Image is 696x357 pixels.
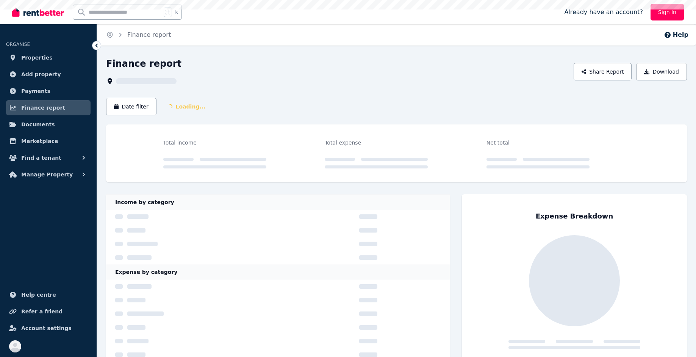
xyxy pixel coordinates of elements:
[6,50,91,65] a: Properties
[106,264,450,280] div: Expense by category
[664,30,688,39] button: Help
[106,58,181,70] h1: Finance report
[106,98,156,115] button: Date filter
[325,138,428,147] div: Total expense
[21,153,61,162] span: Find a tenant
[161,100,212,113] span: Loading...
[564,8,643,17] span: Already have an account?
[106,195,450,210] div: Income by category
[175,9,178,15] span: k
[6,134,91,149] a: Marketplace
[6,42,30,47] span: ORGANISE
[21,53,53,62] span: Properties
[21,170,73,179] span: Manage Property
[486,138,590,147] div: Net total
[21,86,50,96] span: Payments
[574,63,632,80] button: Share Report
[21,120,55,129] span: Documents
[6,167,91,182] button: Manage Property
[97,24,180,46] nav: Breadcrumb
[127,31,171,38] a: Finance report
[6,287,91,302] a: Help centre
[536,211,613,222] div: Expense Breakdown
[6,100,91,115] a: Finance report
[21,307,63,316] span: Refer a friend
[21,290,56,299] span: Help centre
[6,321,91,336] a: Account settings
[6,67,91,82] a: Add property
[651,4,684,20] a: Sign In
[6,150,91,165] button: Find a tenant
[6,83,91,99] a: Payments
[21,103,65,112] span: Finance report
[12,6,64,18] img: RentBetter
[6,304,91,319] a: Refer a friend
[21,70,61,79] span: Add property
[21,137,58,146] span: Marketplace
[163,138,266,147] div: Total income
[636,63,687,80] button: Download
[6,117,91,132] a: Documents
[21,324,72,333] span: Account settings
